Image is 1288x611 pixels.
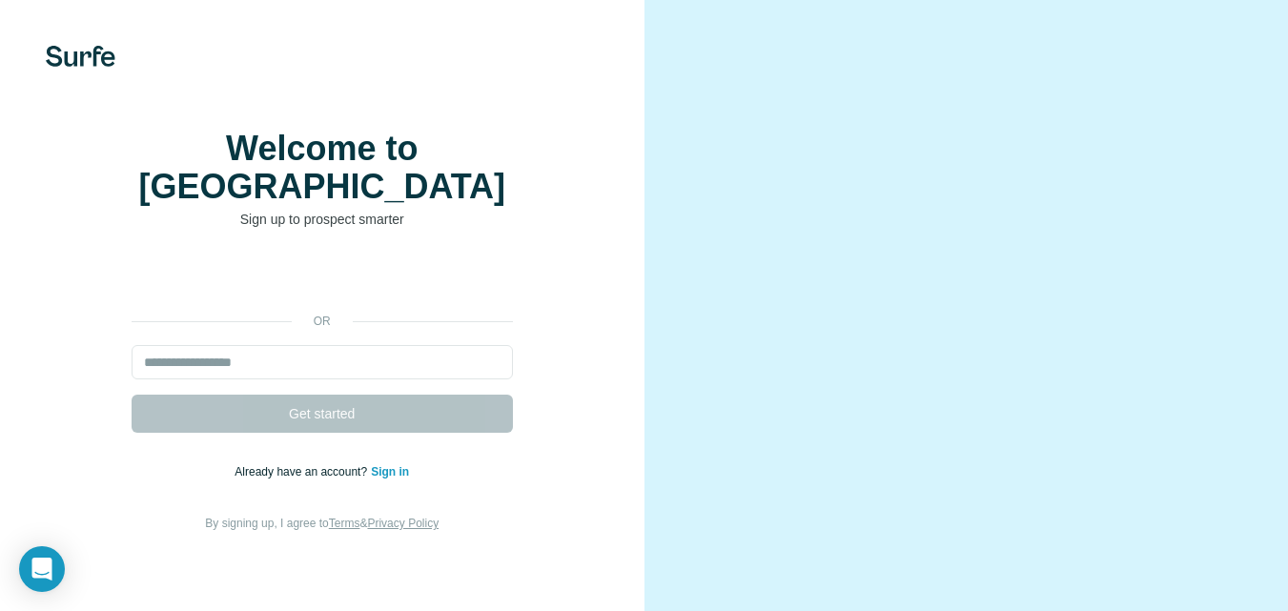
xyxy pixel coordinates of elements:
a: Terms [329,517,360,530]
p: Sign up to prospect smarter [132,210,513,229]
p: or [292,313,353,330]
h1: Welcome to [GEOGRAPHIC_DATA] [132,130,513,206]
img: Surfe's logo [46,46,115,67]
a: Privacy Policy [367,517,439,530]
div: Open Intercom Messenger [19,546,65,592]
span: Already have an account? [235,465,371,479]
a: Sign in [371,465,409,479]
iframe: Sign in with Google Button [122,257,522,299]
span: By signing up, I agree to & [205,517,439,530]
